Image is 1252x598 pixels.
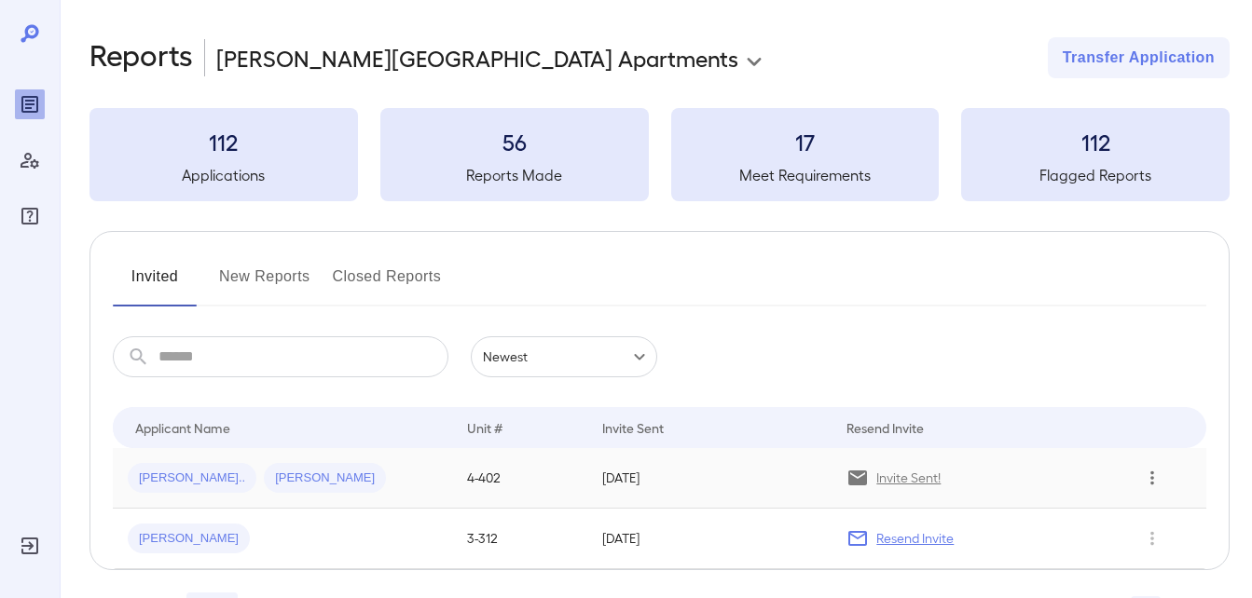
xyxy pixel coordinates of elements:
div: Resend Invite [846,416,924,439]
h5: Meet Requirements [671,164,940,186]
div: Reports [15,89,45,119]
td: 3-312 [452,509,588,569]
summary: 112Applications56Reports Made17Meet Requirements112Flagged Reports [89,108,1230,201]
td: 4-402 [452,448,588,509]
button: Closed Reports [333,262,442,306]
h5: Flagged Reports [961,164,1230,186]
div: Log Out [15,531,45,561]
h3: 56 [380,127,649,156]
button: New Reports [219,262,310,306]
div: Manage Users [15,145,45,175]
h5: Applications [89,164,358,186]
h3: 112 [89,127,358,156]
button: Row Actions [1137,463,1167,493]
button: Transfer Application [1048,37,1230,78]
span: [PERSON_NAME] [264,469,386,487]
h3: 17 [671,127,940,156]
p: Resend Invite [876,529,954,548]
td: [DATE] [587,448,832,509]
h5: Reports Made [380,164,649,186]
p: Invite Sent! [876,469,941,487]
div: Newest [471,336,657,377]
span: [PERSON_NAME] [128,530,250,548]
div: Applicant Name [135,416,230,439]
button: Row Actions [1137,523,1167,553]
div: Invite Sent [602,416,664,439]
h2: Reports [89,37,193,78]
div: Unit # [467,416,502,439]
td: [DATE] [587,509,832,569]
button: Invited [113,262,197,306]
p: [PERSON_NAME][GEOGRAPHIC_DATA] Apartments [216,43,738,73]
h3: 112 [961,127,1230,156]
div: FAQ [15,201,45,231]
span: [PERSON_NAME].. [128,469,256,487]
